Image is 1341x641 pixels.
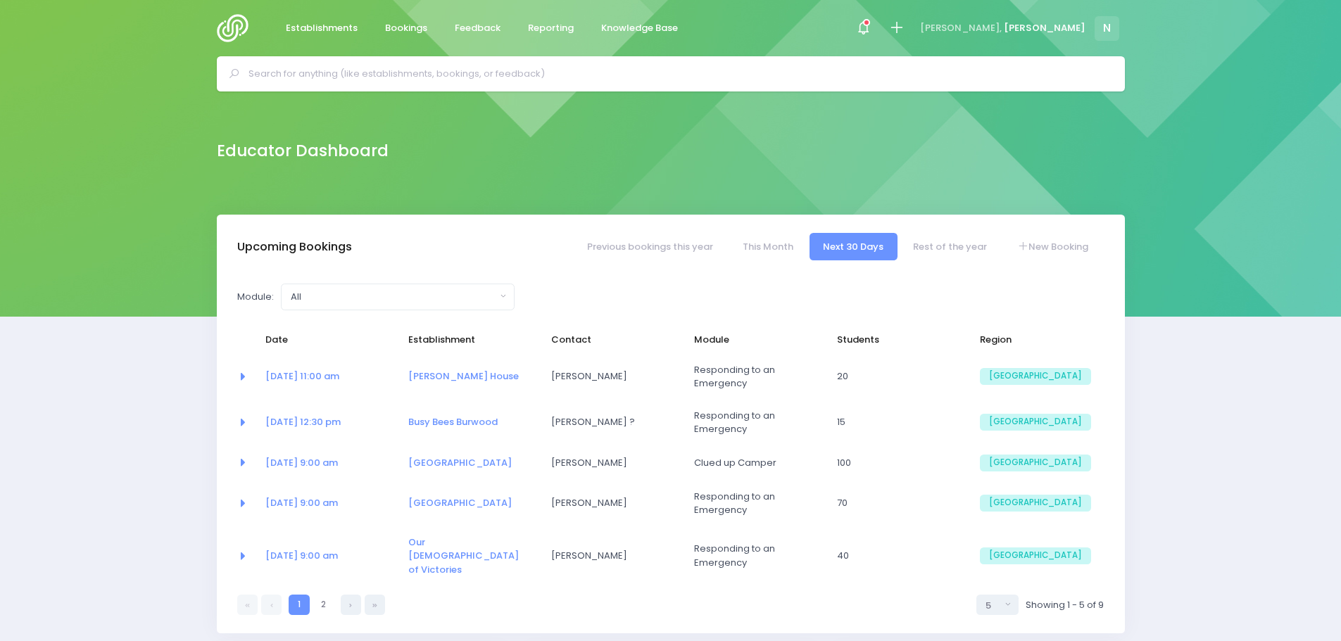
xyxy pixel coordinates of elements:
[573,233,726,260] a: Previous bookings this year
[256,445,399,481] td: <a href="https://app.stjis.org.nz/bookings/523483" class="font-weight-bold">15 Sep at 9:00 am</a>
[920,21,1002,35] span: [PERSON_NAME],
[971,526,1104,586] td: South Island
[256,354,399,400] td: <a href="https://app.stjis.org.nz/bookings/523688" class="font-weight-bold">12 Sep at 11:00 am</a>
[1004,21,1085,35] span: [PERSON_NAME]
[828,445,971,481] td: 100
[374,15,439,42] a: Bookings
[828,354,971,400] td: 20
[443,15,512,42] a: Feedback
[986,599,1001,613] div: 5
[399,354,542,400] td: <a href="https://app.stjis.org.nz/establishments/204331" class="font-weight-bold">Minerva House</a>
[265,549,338,562] a: [DATE] 9:00 am
[237,290,274,304] label: Module:
[694,542,805,569] span: Responding to an Emergency
[1003,233,1102,260] a: New Booking
[980,414,1091,431] span: [GEOGRAPHIC_DATA]
[971,445,1104,481] td: South Island
[455,21,500,35] span: Feedback
[256,526,399,586] td: <a href="https://app.stjis.org.nz/bookings/523858" class="font-weight-bold">18 Sep at 9:00 am</a>
[385,21,427,35] span: Bookings
[810,233,898,260] a: Next 30 Days
[542,354,685,400] td: Aimee Gillam
[237,595,258,615] a: First
[694,363,805,391] span: Responding to an Emergency
[408,415,498,429] a: Busy Bees Burwood
[341,595,361,615] a: Next
[399,400,542,445] td: <a href="https://app.stjis.org.nz/establishments/209114" class="font-weight-bold">Busy Bees Burwo...
[837,496,948,510] span: 70
[837,549,948,563] span: 40
[551,333,662,347] span: Contact
[685,400,828,445] td: Responding to an Emergency
[256,481,399,526] td: <a href="https://app.stjis.org.nz/bookings/523716" class="font-weight-bold">16 Sep at 9:00 am</a>
[261,595,282,615] a: Previous
[265,369,339,383] a: [DATE] 11:00 am
[1095,16,1119,41] span: N
[408,369,519,383] a: [PERSON_NAME] House
[828,526,971,586] td: 40
[399,445,542,481] td: <a href="https://app.stjis.org.nz/establishments/204450" class="font-weight-bold">Thorrington Sch...
[729,233,807,260] a: This Month
[685,481,828,526] td: Responding to an Emergency
[286,21,358,35] span: Establishments
[837,415,948,429] span: 15
[281,284,515,310] button: All
[408,333,520,347] span: Establishment
[980,368,1091,385] span: [GEOGRAPHIC_DATA]
[971,481,1104,526] td: South Island
[685,354,828,400] td: Responding to an Emergency
[408,535,519,576] a: Our [DEMOGRAPHIC_DATA] of Victories
[980,333,1091,347] span: Region
[694,456,805,470] span: Clued up Camper
[542,526,685,586] td: Trish Noble
[980,495,1091,512] span: [GEOGRAPHIC_DATA]
[980,455,1091,471] span: [GEOGRAPHIC_DATA]
[217,14,257,42] img: Logo
[976,595,1019,615] button: Select page size
[265,415,341,429] a: [DATE] 12:30 pm
[694,409,805,436] span: Responding to an Emergency
[248,63,1105,84] input: Search for anything (like establishments, bookings, or feedback)
[551,415,662,429] span: [PERSON_NAME] ?
[685,445,828,481] td: Clued up Camper
[399,526,542,586] td: <a href="https://app.stjis.org.nz/establishments/203581" class="font-weight-bold">Our Lady of Vic...
[528,21,574,35] span: Reporting
[237,240,352,254] h3: Upcoming Bookings
[265,333,377,347] span: Date
[685,526,828,586] td: Responding to an Emergency
[837,369,948,383] span: 20
[551,369,662,383] span: [PERSON_NAME]
[542,445,685,481] td: Nicky Reynolds
[408,456,512,469] a: [GEOGRAPHIC_DATA]
[900,233,1001,260] a: Rest of the year
[694,333,805,347] span: Module
[365,595,385,615] a: Last
[694,490,805,517] span: Responding to an Emergency
[217,141,389,160] h2: Educator Dashboard
[601,21,678,35] span: Knowledge Base
[542,400,685,445] td: Chantelle ?
[399,481,542,526] td: <a href="https://app.stjis.org.nz/establishments/201320" class="font-weight-bold">Belfast School</a>
[291,290,496,304] div: All
[828,481,971,526] td: 70
[590,15,690,42] a: Knowledge Base
[971,354,1104,400] td: South Island
[980,547,1091,564] span: [GEOGRAPHIC_DATA]
[837,456,948,470] span: 100
[828,400,971,445] td: 15
[551,496,662,510] span: [PERSON_NAME]
[1026,598,1104,612] span: Showing 1 - 5 of 9
[275,15,370,42] a: Establishments
[265,456,338,469] a: [DATE] 9:00 am
[289,595,309,615] a: 1
[837,333,948,347] span: Students
[265,496,338,509] a: [DATE] 9:00 am
[517,15,586,42] a: Reporting
[971,400,1104,445] td: South Island
[542,481,685,526] td: Ilisa Kearns
[551,549,662,563] span: [PERSON_NAME]
[408,496,512,509] a: [GEOGRAPHIC_DATA]
[551,456,662,470] span: [PERSON_NAME]
[313,595,334,615] a: 2
[256,400,399,445] td: <a href="https://app.stjis.org.nz/bookings/523959" class="font-weight-bold">12 Sep at 12:30 pm</a>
